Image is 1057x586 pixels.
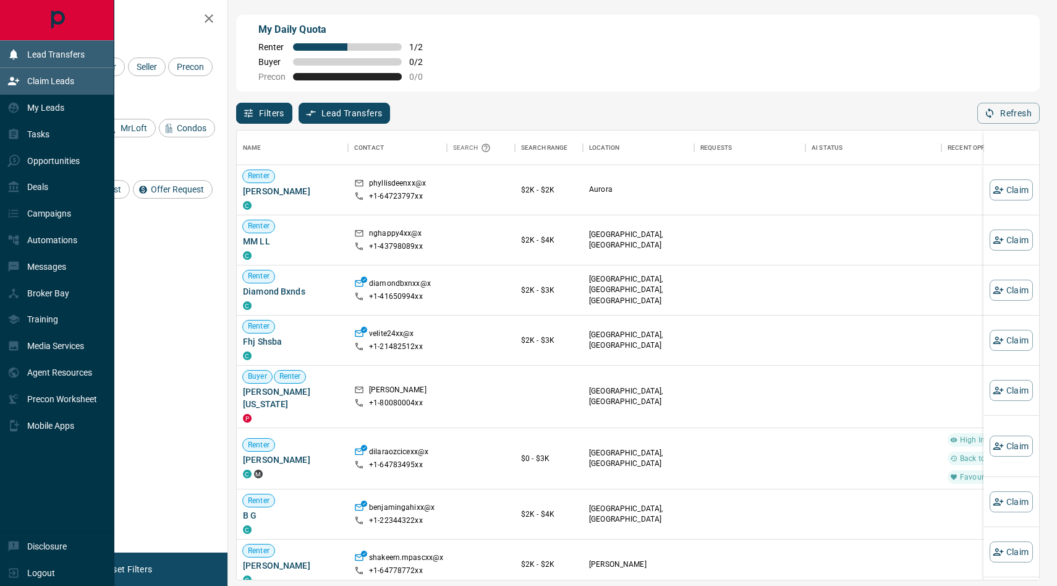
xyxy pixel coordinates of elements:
div: Name [243,131,261,165]
span: [PERSON_NAME] [243,185,342,197]
button: Claim [990,436,1033,457]
p: benjamingahixx@x [369,502,435,515]
div: Name [237,131,348,165]
p: diamondbxnxx@x [369,278,431,291]
div: AI Status [805,131,941,165]
div: condos.ca [243,351,252,360]
div: Condos [159,119,215,137]
div: property.ca [243,414,252,423]
div: Location [589,131,619,165]
span: Renter [243,171,274,181]
p: velite24xx@x [369,329,414,342]
p: [PERSON_NAME] [589,559,688,570]
span: Buyer [243,371,272,382]
p: My Daily Quota [258,22,436,37]
button: Refresh [977,103,1040,124]
p: $0 - $3K [521,453,577,464]
div: Requests [694,131,805,165]
button: Claim [990,491,1033,512]
span: 0 / 2 [409,57,436,67]
p: [GEOGRAPHIC_DATA], [GEOGRAPHIC_DATA] [589,448,688,469]
p: +1- 64778772xx [369,566,423,576]
span: Precon [172,62,208,72]
div: Precon [168,58,213,76]
p: [GEOGRAPHIC_DATA], [GEOGRAPHIC_DATA] [589,230,688,251]
div: Contact [354,131,384,165]
div: Requests [700,131,732,165]
p: dilaraozcicexx@x [369,447,428,460]
div: Search Range [515,131,583,165]
div: Location [583,131,694,165]
div: condos.ca [243,251,252,260]
span: [PERSON_NAME] [243,454,342,466]
span: Condos [172,123,211,133]
span: [PERSON_NAME] [243,559,342,572]
span: Diamond Bxnds [243,285,342,298]
button: Reset Filters [94,559,160,580]
p: +1- 21482512xx [369,342,423,352]
button: Filters [236,103,292,124]
span: High Interest [955,435,1009,446]
p: $2K - $2K [521,559,577,570]
p: +1- 43798089xx [369,241,423,252]
button: Claim [990,380,1033,401]
p: +1- 80080004xx [369,398,423,408]
p: $2K - $3K [521,335,577,346]
div: Search Range [521,131,568,165]
p: [PERSON_NAME] [369,385,427,398]
button: Claim [990,330,1033,351]
p: $2K - $3K [521,285,577,296]
div: condos.ca [243,525,252,534]
span: Renter [258,42,286,52]
p: phyllisdeenxx@x [369,178,426,191]
p: +1- 22344322xx [369,515,423,526]
span: 1 / 2 [409,42,436,52]
span: Renter [243,321,274,332]
span: Favourite [955,472,997,483]
div: AI Status [812,131,843,165]
p: Aurora [589,184,688,195]
p: [GEOGRAPHIC_DATA], [GEOGRAPHIC_DATA], [GEOGRAPHIC_DATA] [589,274,688,306]
span: MM LL [243,235,342,248]
span: Buyer [258,57,286,67]
div: Search [453,131,494,165]
p: +1- 64783495xx [369,460,423,470]
div: condos.ca [243,201,252,210]
span: [PERSON_NAME][US_STATE] [243,386,342,410]
button: Claim [990,230,1033,251]
span: 0 / 0 [409,72,436,82]
h2: Filters [40,12,215,27]
span: Renter [243,440,274,450]
div: condos.ca [243,575,252,584]
span: B G [243,509,342,522]
span: Renter [274,371,306,382]
div: Offer Request [133,180,213,199]
span: Renter [243,496,274,506]
button: Claim [990,280,1033,301]
p: nghappy4xx@x [369,228,422,241]
p: $2K - $2K [521,184,577,196]
span: Precon [258,72,286,82]
div: Seller [128,58,166,76]
span: Seller [132,62,161,72]
span: Renter [243,546,274,556]
p: $2K - $4K [521,509,577,520]
div: MrLoft [103,119,156,137]
span: Fhj Shsba [243,335,342,348]
span: Offer Request [146,184,208,194]
span: MrLoft [116,123,151,133]
span: Renter [243,271,274,282]
p: [GEOGRAPHIC_DATA], [GEOGRAPHIC_DATA] [589,504,688,525]
button: Lead Transfers [299,103,391,124]
p: [GEOGRAPHIC_DATA], [GEOGRAPHIC_DATA] [589,330,688,351]
span: Back to Site [955,454,1005,464]
div: condos.ca [243,301,252,310]
p: $2K - $4K [521,235,577,246]
div: mrloft.ca [254,470,263,478]
button: Claim [990,179,1033,200]
div: Contact [348,131,447,165]
span: Renter [243,221,274,231]
p: +1- 41650994xx [369,291,423,302]
div: condos.ca [243,470,252,478]
p: [GEOGRAPHIC_DATA], [GEOGRAPHIC_DATA] [589,386,688,407]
